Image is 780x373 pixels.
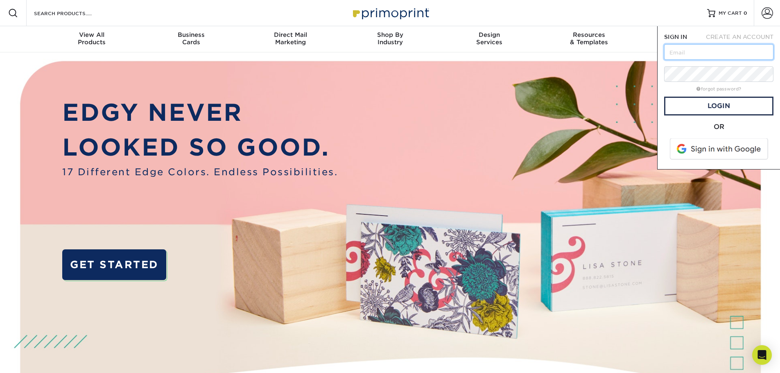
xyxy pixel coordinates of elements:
iframe: Google Customer Reviews [2,348,70,370]
div: & Templates [539,31,639,46]
a: forgot password? [696,86,741,92]
a: Resources& Templates [539,26,639,52]
input: SEARCH PRODUCTS..... [33,8,113,18]
a: View AllProducts [42,26,142,52]
a: Login [664,97,773,115]
div: Marketing [241,31,340,46]
a: DesignServices [440,26,539,52]
span: Direct Mail [241,31,340,38]
span: Shop By [340,31,440,38]
span: CREATE AN ACCOUNT [706,34,773,40]
a: BusinessCards [141,26,241,52]
span: Design [440,31,539,38]
a: GET STARTED [62,249,166,280]
div: Industry [340,31,440,46]
span: Contact [639,31,738,38]
span: MY CART [719,10,742,17]
p: LOOKED SO GOOD. [62,130,338,165]
div: Services [440,31,539,46]
img: Primoprint [349,4,431,22]
div: OR [664,122,773,132]
a: Contact& Support [639,26,738,52]
a: Direct MailMarketing [241,26,340,52]
div: Products [42,31,142,46]
div: Open Intercom Messenger [752,345,772,365]
div: & Support [639,31,738,46]
span: View All [42,31,142,38]
span: Resources [539,31,639,38]
div: Cards [141,31,241,46]
a: Shop ByIndustry [340,26,440,52]
p: EDGY NEVER [62,95,338,130]
span: 17 Different Edge Colors. Endless Possibilities. [62,165,338,179]
input: Email [664,44,773,60]
span: SIGN IN [664,34,687,40]
span: 0 [744,10,747,16]
span: Business [141,31,241,38]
